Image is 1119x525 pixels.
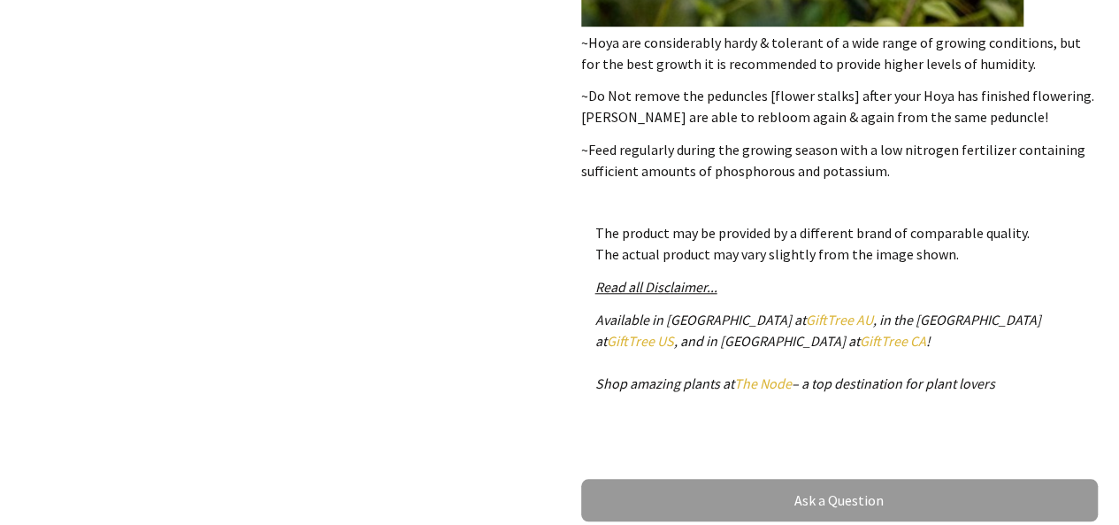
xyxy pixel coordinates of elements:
p: ~Do Not remove the peduncles [flower stalks] after your Hoya has finished flowering. [PERSON_NAME... [581,85,1098,127]
a: Read all Disclaimer... [595,278,717,296]
p: ~Hoya are considerably hardy & tolerant of a wide range of growing conditions, but for the best g... [581,32,1098,74]
a: GiftTree US [607,332,674,350]
a: The Node [734,374,792,392]
em: Available in [GEOGRAPHIC_DATA] at , in the [GEOGRAPHIC_DATA] at , and in [GEOGRAPHIC_DATA] at ! S... [595,311,1041,392]
a: Ask a Question [581,479,1098,521]
p: ~Feed regularly during the growing season with a low nitrogen fertilizer containing sufficient am... [581,139,1098,181]
p: The product may be provided by a different brand of comparable quality. The actual product may va... [595,222,1084,265]
a: GiftTree AU [806,311,873,328]
a: GiftTree CA [860,332,926,350]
